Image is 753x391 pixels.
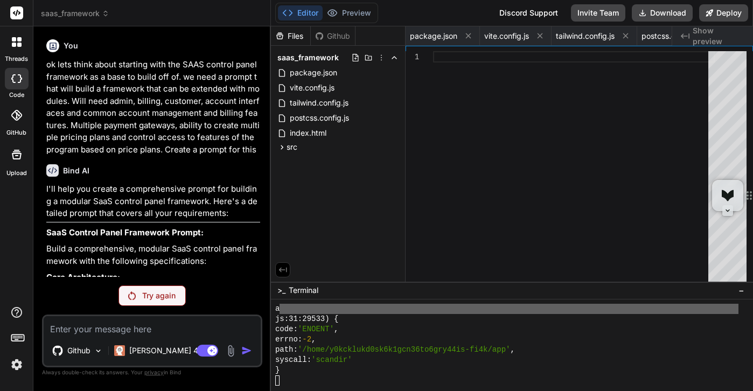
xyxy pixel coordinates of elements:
[632,4,693,22] button: Download
[289,285,318,296] span: Terminal
[289,111,350,124] span: postcss.config.js
[277,52,339,63] span: saas_framework
[6,169,27,178] label: Upload
[738,285,744,296] span: −
[323,5,375,20] button: Preview
[5,54,28,64] label: threads
[275,365,280,375] span: }
[46,227,204,238] strong: SaaS Control Panel Framework Prompt:
[289,81,336,94] span: vite.config.js
[275,355,311,365] span: syscall:
[334,324,338,334] span: ,
[406,51,419,62] div: 1
[67,345,90,356] p: Github
[46,59,260,156] p: ok lets think about starting with the SAAS control panel framework as a base to build off of. we ...
[46,183,260,220] p: I'll help you create a comprehensive prompt for building a modular SaaS control panel framework. ...
[556,31,615,41] span: tailwind.config.js
[493,4,564,22] div: Discord Support
[277,285,285,296] span: >_
[484,31,529,41] span: vite.config.js
[42,367,262,378] p: Always double-check its answers. Your in Bind
[271,31,310,41] div: Files
[6,128,26,137] label: GitHub
[46,272,120,282] strong: Core Architecture:
[128,291,136,300] img: Retry
[275,304,434,314] span: at <anonymous> ([URL][DOMAIN_NAME].
[275,334,302,345] span: errno:
[129,345,210,356] p: [PERSON_NAME] 4 S..
[225,345,237,357] img: attachment
[142,290,176,301] p: Try again
[289,66,338,79] span: package.json
[289,127,327,139] span: index.html
[410,31,457,41] span: package.json
[311,355,352,365] span: 'scandir'
[241,345,252,356] img: icon
[41,8,109,19] span: saas_framework
[311,31,355,41] div: Github
[275,324,298,334] span: code:
[571,4,625,22] button: Invite Team
[114,345,125,356] img: Claude 4 Sonnet
[63,165,89,176] h6: Bind AI
[510,345,514,355] span: ,
[275,345,298,355] span: path:
[278,5,323,20] button: Editor
[298,324,334,334] span: 'ENOENT'
[46,243,260,267] p: Build a comprehensive, modular SaaS control panel framework with the following specifications:
[275,314,339,324] span: js:31:29533) {
[311,334,316,345] span: ,
[289,96,350,109] span: tailwind.config.js
[699,4,748,22] button: Deploy
[298,345,511,355] span: '/home/y0kcklukd0sk6k1gcn36to6gry44is-fi4k/app'
[287,142,297,152] span: src
[693,25,744,47] span: Show preview
[64,40,78,51] h6: You
[144,369,164,375] span: privacy
[642,31,701,41] span: postcss.config.js
[9,90,24,100] label: code
[94,346,103,355] img: Pick Models
[302,334,311,345] span: -2
[736,282,747,299] button: −
[8,355,26,374] img: settings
